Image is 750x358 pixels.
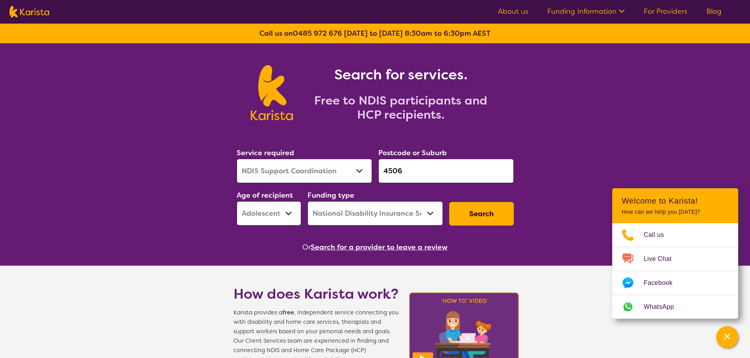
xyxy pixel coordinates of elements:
a: Blog [706,7,722,16]
span: WhatsApp [644,301,683,313]
label: Postcode or Suburb [378,148,447,158]
b: free [282,309,294,316]
a: 0485 972 676 [293,29,342,38]
a: Funding Information [547,7,625,16]
img: Karista logo [9,6,49,18]
span: Live Chat [644,253,681,265]
h2: Free to NDIS participants and HCP recipients. [302,94,499,122]
h1: Search for services. [302,65,499,84]
button: Search for a provider to leave a review [311,241,448,253]
h1: How does Karista work? [233,285,399,303]
label: Service required [237,148,294,158]
h2: Welcome to Karista! [622,196,729,206]
span: Facebook [644,277,682,289]
div: Channel Menu [612,188,738,319]
button: Channel Menu [716,326,738,348]
span: Call us [644,229,674,241]
span: Or [302,241,311,253]
input: Type [378,159,514,183]
a: Web link opens in a new tab. [612,295,738,319]
b: Call us on [DATE] to [DATE] 8:30am to 6:30pm AEST [259,29,491,38]
button: Search [449,202,514,226]
label: Age of recipient [237,191,293,200]
p: How can we help you [DATE]? [622,209,729,215]
ul: Choose channel [612,223,738,319]
a: About us [498,7,528,16]
label: Funding type [307,191,354,200]
a: For Providers [644,7,687,16]
img: Karista logo [251,65,293,120]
